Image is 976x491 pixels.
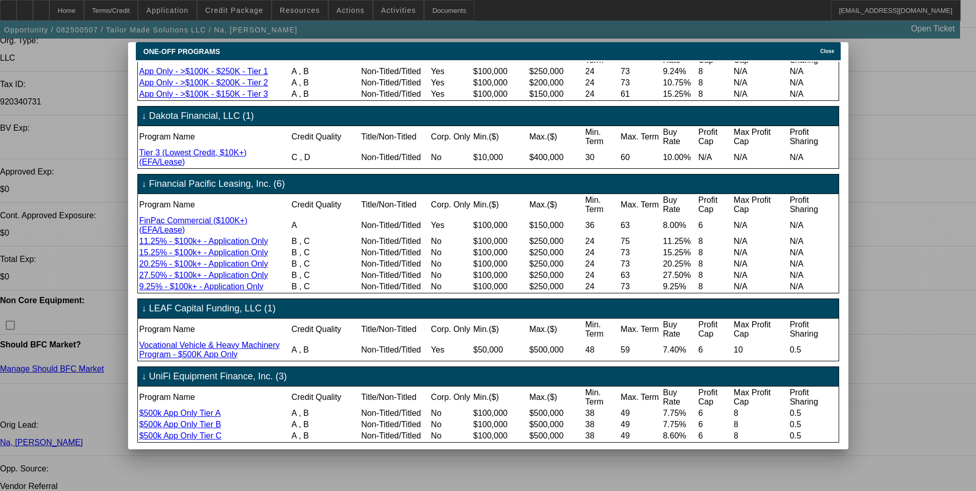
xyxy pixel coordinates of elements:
a: Tier 3 (Lowest Credit, $10K+) (EFA/Lease) [139,148,247,166]
td: $250,000 [529,66,584,77]
td: 20.25% [662,259,697,269]
td: Title/Non-Titled [361,388,430,407]
td: Non-Titled/Titled [361,340,430,360]
td: 10 [733,340,788,360]
span: , [299,90,301,98]
td: N/A [789,66,838,77]
td: 7.75% [662,419,697,430]
td: $150,000 [529,216,584,235]
span: , [299,420,301,429]
span: , [299,153,301,162]
td: Non-Titled/Titled [361,78,430,88]
td: 61 [620,89,661,99]
td: Max.($) [529,388,584,407]
span: , [299,67,301,76]
a: App Only - >$100K - $250K - Tier 1 [139,67,268,76]
td: 0.5 [789,408,838,418]
td: 38 [585,431,619,441]
td: 8 [733,408,788,418]
span: C [304,259,310,268]
td: 38 [585,419,619,430]
td: $500,000 [529,431,584,441]
td: N/A [733,89,788,99]
td: 10.75% [662,78,697,88]
td: N/A [789,78,838,88]
span: C [304,282,310,291]
td: No [431,236,472,247]
td: Program Name [139,127,290,147]
td: No [431,408,472,418]
span: A [291,431,296,440]
td: Max Profit Cap [733,195,788,215]
span: Dakota Financial, LLC (1) [149,111,254,121]
span: , [299,271,301,279]
span: B [304,78,309,87]
td: Max.($) [529,127,584,147]
td: $100,000 [473,259,528,269]
span: B [291,271,297,279]
td: $100,000 [473,408,528,418]
td: 10.00% [662,148,697,167]
td: N/A [733,270,788,280]
td: N/A [733,259,788,269]
span: A [291,409,296,417]
span: A [291,78,296,87]
span: , [299,431,301,440]
td: Max Profit Cap [733,388,788,407]
span: B [304,409,309,417]
td: 6 [698,340,732,360]
td: $500,000 [529,340,584,360]
span: , [299,78,301,87]
td: Non-Titled/Titled [361,408,430,418]
td: 75 [620,236,661,247]
span: , [299,237,301,246]
td: 63 [620,216,661,235]
td: $400,000 [529,148,584,167]
td: Credit Quality [291,195,360,215]
td: Max. Term [620,388,661,407]
td: 8 [698,282,732,292]
span: A [291,90,296,98]
td: 0.5 [789,431,838,441]
td: 49 [620,431,661,441]
td: 73 [620,78,661,88]
td: 38 [585,408,619,418]
td: Non-Titled/Titled [361,431,430,441]
td: N/A [789,148,838,167]
td: Non-Titled/Titled [361,89,430,99]
td: Credit Quality [291,320,360,339]
span: , [299,345,301,354]
td: Min. Term [585,127,619,147]
td: Min.($) [473,320,528,339]
td: No [431,282,472,292]
td: Profit Sharing [789,320,838,339]
span: A [291,221,297,230]
td: 49 [620,419,661,430]
span: , [299,409,301,417]
td: Title/Non-Titled [361,195,430,215]
td: $500,000 [529,408,584,418]
td: 60 [620,148,661,167]
td: $100,000 [473,89,528,99]
a: 9.25% - $100k+ - Application Only [139,282,263,291]
td: 73 [620,259,661,269]
td: No [431,419,472,430]
span: ONE-OFF PROGRAMS [144,47,220,56]
td: $250,000 [529,270,584,280]
td: Min. Term [585,195,619,215]
td: Profit Cap [698,195,732,215]
td: No [431,248,472,258]
td: Profit Cap [698,320,732,339]
td: 9.25% [662,282,697,292]
td: 6 [698,216,732,235]
td: Profit Sharing [789,388,838,407]
span: B [291,237,297,246]
span: A [291,345,296,354]
td: N/A [789,89,838,99]
td: 6 [698,408,732,418]
td: No [431,148,472,167]
span: B [304,345,309,354]
td: 59 [620,340,661,360]
td: 15.25% [662,89,697,99]
td: 8 [733,419,788,430]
